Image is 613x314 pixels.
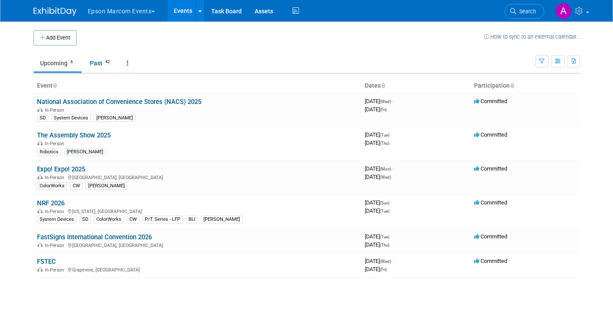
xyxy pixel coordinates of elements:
a: Upcoming6 [34,55,82,71]
div: [PERSON_NAME] [201,216,243,223]
a: FastSigns International Convention 2026 [37,233,152,241]
span: [DATE] [365,241,389,248]
a: Search [505,4,544,19]
img: Alex Madrid [555,3,572,19]
div: [GEOGRAPHIC_DATA], [GEOGRAPHIC_DATA] [37,241,358,248]
button: Add Event [34,30,77,46]
span: [DATE] [365,140,389,146]
span: [DATE] [365,174,391,180]
span: In-Person [45,209,67,214]
span: - [391,131,392,138]
span: (Thu) [380,141,389,146]
span: In-Person [45,243,67,248]
img: ExhibitDay [34,7,77,16]
a: Sort by Event Name [52,82,57,89]
span: (Wed) [380,99,391,104]
span: - [392,98,394,104]
div: CW [127,216,139,223]
a: Expo! Expo! 2025 [37,165,85,173]
span: Search [516,8,536,15]
img: In-Person Event [37,107,43,112]
span: In-Person [45,141,67,146]
span: (Tue) [380,209,389,213]
span: Committed [474,233,507,240]
a: Sort by Start Date [381,82,385,89]
div: System Devices [51,114,91,122]
span: [DATE] [365,266,387,272]
img: In-Person Event [37,209,43,213]
th: Event [34,79,361,93]
th: Dates [361,79,471,93]
span: [DATE] [365,199,392,206]
div: ColorWorks [94,216,124,223]
th: Participation [471,79,580,93]
span: In-Person [45,267,67,273]
div: BIJ [186,216,198,223]
div: System Devices [37,216,77,223]
div: P/T Series - LFP [142,216,183,223]
div: CW [70,182,83,190]
span: (Mon) [380,167,391,171]
span: Committed [474,165,507,172]
span: In-Person [45,107,67,113]
div: [US_STATE], [GEOGRAPHIC_DATA] [37,207,358,214]
span: - [391,199,392,206]
img: In-Person Event [37,243,43,247]
span: Committed [474,258,507,264]
div: SD [37,114,48,122]
span: [DATE] [365,98,394,104]
div: [PERSON_NAME] [94,114,136,122]
span: [DATE] [365,131,392,138]
span: [DATE] [365,233,392,240]
span: 6 [68,59,75,65]
span: (Tue) [380,235,389,239]
img: In-Person Event [37,175,43,179]
a: National Association of Convenience Stores (NACS) 2025 [37,98,201,106]
div: [PERSON_NAME] [64,148,106,156]
span: (Tue) [380,133,389,137]
span: (Sun) [380,201,389,205]
span: - [391,233,392,240]
span: Committed [474,131,507,138]
a: Past42 [83,55,119,71]
a: NRF 2026 [37,199,65,207]
span: (Fri) [380,267,387,272]
div: ColorWorks [37,182,67,190]
span: [DATE] [365,165,394,172]
div: [GEOGRAPHIC_DATA], [GEOGRAPHIC_DATA] [37,174,358,180]
a: How to sync to an external calendar... [484,34,580,40]
span: [DATE] [365,207,389,214]
span: [DATE] [365,258,394,264]
span: (Thu) [380,243,389,247]
img: In-Person Event [37,141,43,145]
div: Grapevine, [GEOGRAPHIC_DATA] [37,266,358,273]
span: Committed [474,199,507,206]
a: FSTEC [37,258,56,265]
span: - [392,258,394,264]
div: [PERSON_NAME] [86,182,127,190]
img: In-Person Event [37,267,43,271]
span: [DATE] [365,106,387,113]
span: 42 [103,59,112,65]
a: The Assembly Show 2025 [37,131,111,139]
span: (Wed) [380,175,391,180]
span: (Wed) [380,259,391,264]
span: In-Person [45,175,67,180]
span: - [392,165,394,172]
div: Robotics [37,148,61,156]
span: (Fri) [380,107,387,112]
a: Sort by Participation Type [510,82,514,89]
div: SD [80,216,91,223]
span: Committed [474,98,507,104]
